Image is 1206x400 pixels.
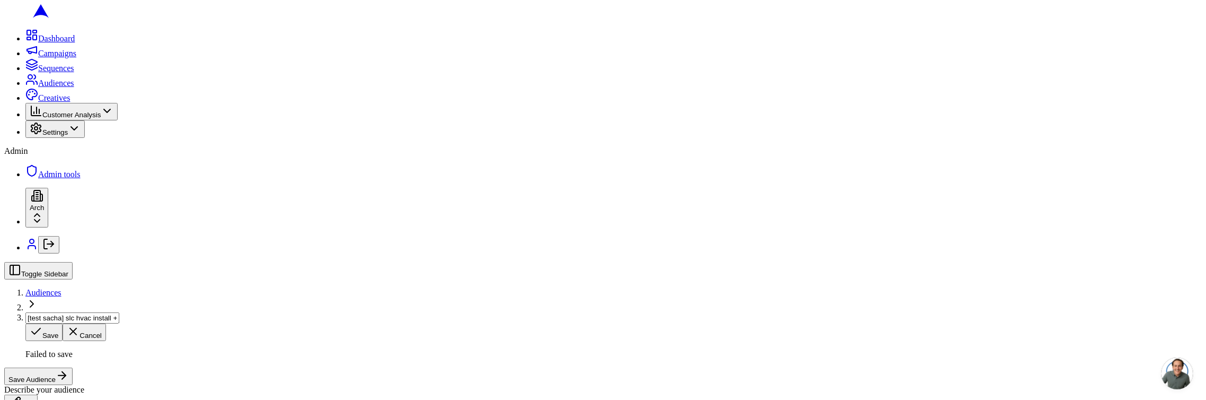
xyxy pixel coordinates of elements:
[4,368,73,385] button: Save Audience
[25,120,85,138] button: Settings
[25,170,81,179] a: Admin tools
[63,324,106,341] button: Cancel
[38,236,59,254] button: Log out
[80,332,102,340] span: Cancel
[38,49,76,58] span: Campaigns
[25,324,63,341] button: Save
[1161,358,1193,389] a: Open chat
[25,49,76,58] a: Campaigns
[25,79,74,88] a: Audiences
[25,288,61,297] a: Audiences
[4,385,84,394] span: Describe your audience
[4,146,1202,156] div: Admin
[21,270,68,278] span: Toggle Sidebar
[25,188,48,228] button: Arch
[38,93,70,102] span: Creatives
[38,34,75,43] span: Dashboard
[42,128,68,136] span: Settings
[38,64,74,73] span: Sequences
[25,350,1202,359] p: Failed to save
[4,262,73,280] button: Toggle Sidebar
[4,288,1202,359] nav: breadcrumb
[25,93,70,102] a: Creatives
[42,111,101,119] span: Customer Analysis
[25,312,119,324] input: Name your audience
[42,332,58,340] span: Save
[38,79,74,88] span: Audiences
[25,64,74,73] a: Sequences
[25,103,118,120] button: Customer Analysis
[25,34,75,43] a: Dashboard
[30,204,44,212] span: Arch
[38,170,81,179] span: Admin tools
